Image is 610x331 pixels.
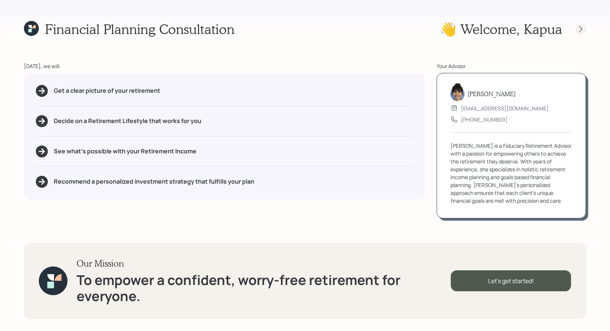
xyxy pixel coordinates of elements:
[24,62,425,70] div: [DATE], we will:
[468,90,515,97] h5: [PERSON_NAME]
[461,104,549,112] div: [EMAIL_ADDRESS][DOMAIN_NAME]
[77,258,451,269] h3: Our Mission
[54,178,254,185] h5: Recommend a personalized investment strategy that fulfills your plan
[450,142,572,205] div: [PERSON_NAME] is a Fiduciary Retirement Advisor with a passion for empowering others to achieve t...
[54,148,196,155] h5: See what's possible with your Retirement Income
[440,21,562,37] h1: 👋 Welcome , Kapua
[437,62,586,70] div: Your Advisor
[54,87,160,94] h5: Get a clear picture of your retirement
[450,83,465,101] img: treva-nostdahl-headshot.png
[77,272,451,304] h1: To empower a confident, worry-free retirement for everyone.
[461,116,508,123] div: [PHONE_NUMBER]
[45,21,235,37] h1: Financial Planning Consultation
[54,117,201,125] h5: Decide on a Retirement Lifestyle that works for you
[451,270,571,291] div: Let's get started!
